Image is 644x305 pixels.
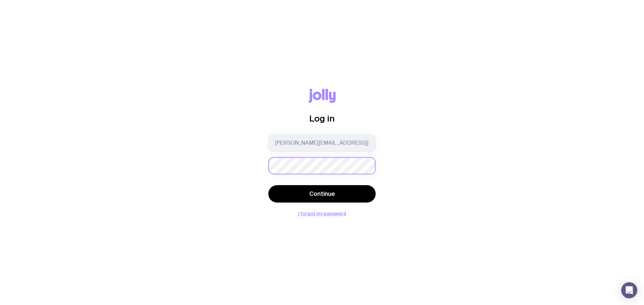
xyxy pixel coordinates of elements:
[621,282,637,298] div: Open Intercom Messenger
[361,162,369,170] keeper-lock: Open Keeper Popup
[309,190,335,198] span: Continue
[268,185,376,203] button: Continue
[309,113,335,123] span: Log in
[298,211,346,216] button: I forgot my password
[268,134,376,152] input: you@email.com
